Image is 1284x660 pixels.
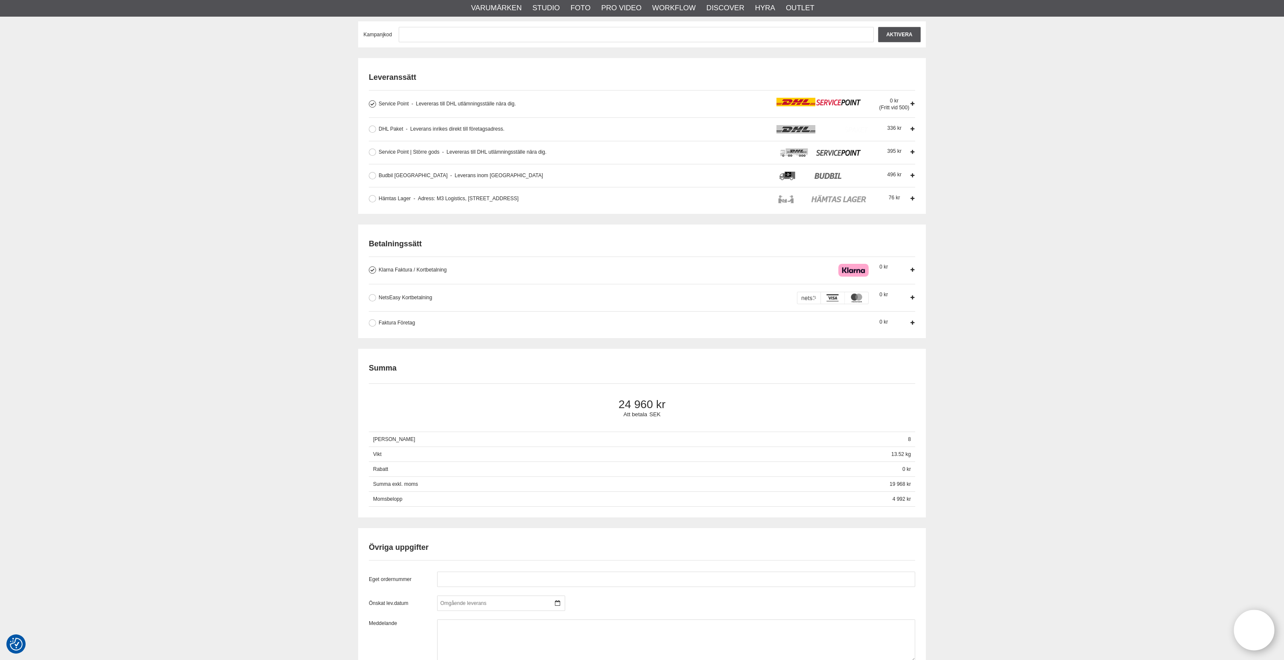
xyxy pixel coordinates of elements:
img: Revisit consent button [10,638,23,651]
span: Vikt [369,447,887,462]
span: 336 [887,125,902,131]
span: SEK [649,411,660,418]
span: 496 [887,172,902,178]
span: 19 968 [885,477,915,492]
span: Klarna Faktura / Kortbetalning [379,267,446,273]
img: icon_dhlservicepoint-bulky_logo.png [776,148,869,157]
span: 395 [887,148,902,154]
span: Levereras till DHL utlämningsställe nära dig. [442,149,547,155]
a: Foto [570,3,590,14]
span: 0 [890,98,899,104]
span: Momsbelopp [369,492,888,507]
a: Workflow [652,3,696,14]
a: Outlet [786,3,814,14]
h2: Summa [369,363,397,374]
span: (Fritt vid 500) [879,105,910,111]
span: Faktura Företag [379,320,415,326]
label: Eget ordernummer [369,575,437,583]
span: Att betala [623,411,647,418]
span: Kampanjkod [364,32,392,38]
img: icon_lager_logo.png [776,195,869,203]
span: 24 960 [383,398,901,411]
span: Summa exkl. moms [369,477,885,492]
a: Varumärken [471,3,522,14]
span: Service Point | Större gods [379,149,440,155]
button: Samtyckesinställningar [10,637,23,652]
span: 4 992 [888,492,915,507]
label: Önskat lev.datum [369,599,437,607]
img: Klarna Checkout [838,264,869,277]
span: Budbil [GEOGRAPHIC_DATA] [379,172,448,178]
span: Leverans inom [GEOGRAPHIC_DATA] [450,172,543,178]
span: 0 [898,462,915,477]
span: Service Point [379,101,409,107]
a: Studio [532,3,560,14]
img: DIBS - Payments made easy [797,292,869,304]
h2: Leveranssätt [369,72,915,83]
span: Adress: M3 Logistics, [STREET_ADDRESS] [414,196,519,202]
span: 0 [879,264,888,270]
span: 76 [889,195,900,201]
span: [PERSON_NAME] [369,432,904,447]
span: Levereras till DHL utlämningsställe nära dig. [411,101,516,107]
span: 13.52 kg [887,447,915,462]
span: Rabatt [369,462,898,477]
h2: Övriga uppgifter [369,542,915,553]
input: Aktivera [878,27,920,42]
span: 0 [879,292,888,298]
span: Hämtas Lager [379,196,411,202]
img: icon_dhl.png [776,125,869,134]
span: DHL Paket [379,126,403,132]
a: Hyra [755,3,775,14]
span: NetsEasy Kortbetalning [379,295,432,301]
span: 0 [879,319,888,325]
img: icon_dhlservicepoint_logo.png [776,98,869,106]
a: Discover [706,3,744,14]
img: icon_budbil_logo.png [776,172,869,180]
a: Pro Video [601,3,641,14]
span: 8 [904,432,915,447]
span: Leverans inrikes direkt till företagsadress. [406,126,505,132]
h2: Betalningssätt [369,239,915,249]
